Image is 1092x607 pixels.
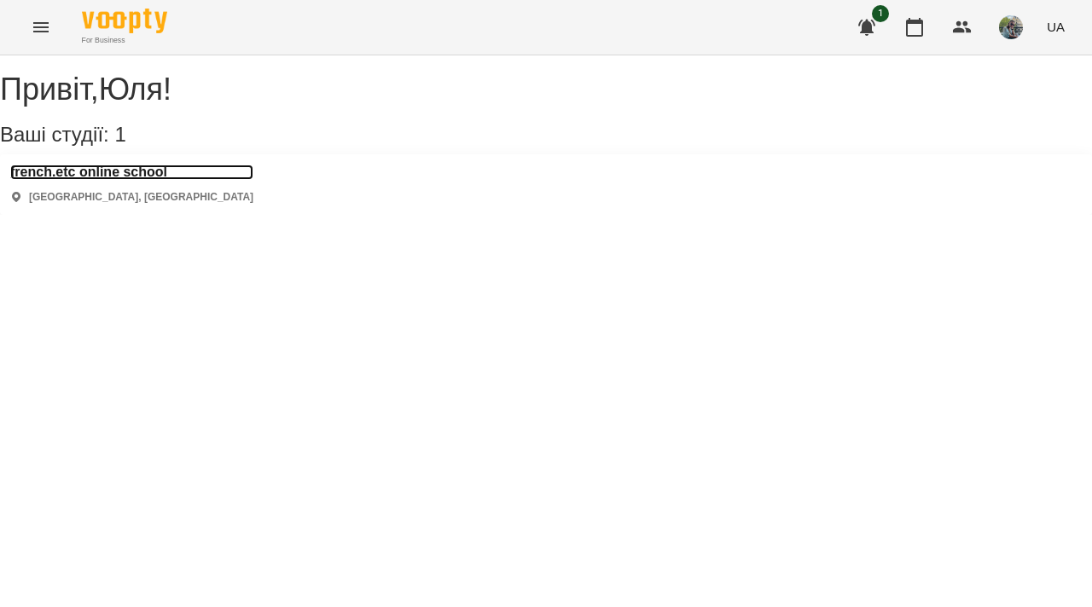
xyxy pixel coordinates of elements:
[82,9,167,33] img: Voopty Logo
[114,123,125,146] span: 1
[1040,11,1072,43] button: UA
[872,5,889,22] span: 1
[999,15,1023,39] img: c71655888622cca4d40d307121b662d7.jpeg
[10,165,253,180] a: french.etc online school
[29,190,253,205] p: [GEOGRAPHIC_DATA], [GEOGRAPHIC_DATA]
[82,35,167,46] span: For Business
[1047,18,1065,36] span: UA
[20,7,61,48] button: Menu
